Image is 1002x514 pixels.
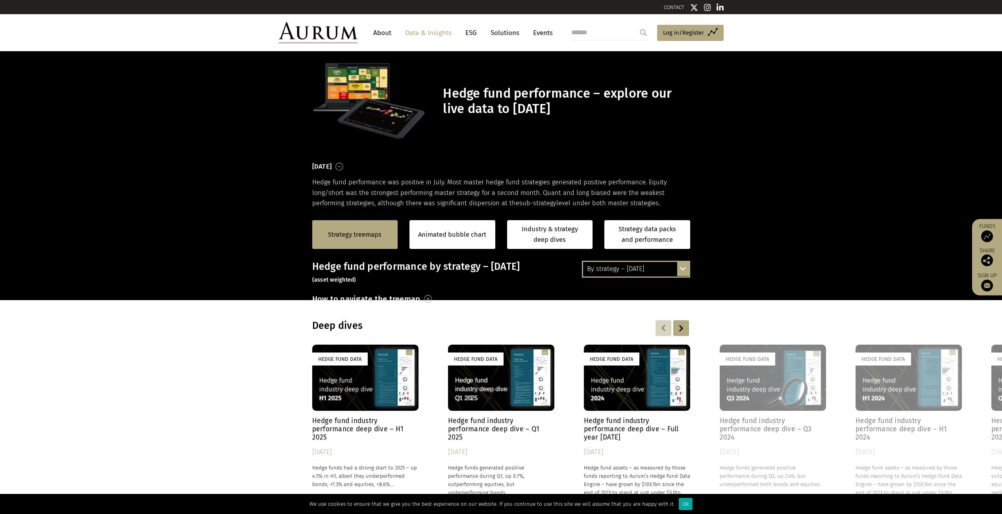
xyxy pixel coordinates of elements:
img: Access Funds [981,230,993,242]
img: Instagram icon [704,4,711,11]
a: Log in/Register [657,25,724,41]
a: Industry & strategy deep dives [507,220,593,249]
small: (asset weighted) [312,276,356,283]
a: Solutions [487,26,523,40]
div: By strategy – [DATE] [583,262,689,276]
h3: Hedge fund performance by strategy – [DATE] [312,261,690,284]
div: Share [976,248,998,266]
div: [DATE] [856,447,962,458]
div: [DATE] [448,447,554,458]
h1: Hedge fund performance – explore our live data to [DATE] [443,86,688,117]
a: Hedge Fund Data Hedge fund industry performance deep dive – H1 2025 [DATE] Hedge funds had a stro... [312,345,419,497]
img: Twitter icon [690,4,698,11]
a: About [369,26,395,40]
a: Hedge Fund Data Hedge fund industry performance deep dive – Full year [DATE] [DATE] Hedge fund as... [584,345,690,497]
a: Data & Insights [401,26,456,40]
h4: Hedge fund industry performance deep dive – H1 2024 [856,417,962,442]
a: Animated bubble chart [418,230,486,240]
div: Hedge Fund Data [312,353,368,366]
a: ESG [461,26,481,40]
img: Aurum [279,22,357,43]
p: Hedge fund performance was positive in July. Most master hedge fund strategies generated positive... [312,177,690,208]
div: Hedge Fund Data [584,353,639,366]
h4: Hedge fund industry performance deep dive – Q1 2025 [448,417,554,442]
p: Hedge fund assets – as measured by those funds reporting to Aurum’s Hedge Fund Data Engine – have... [856,464,962,497]
a: Sign up [976,272,998,291]
img: Linkedin icon [717,4,724,11]
h4: Hedge fund industry performance deep dive – Full year [DATE] [584,417,690,442]
span: sub-strategy [519,199,556,207]
div: Hedge Fund Data [720,353,775,366]
input: Submit [635,25,651,41]
img: Sign up to our newsletter [981,280,993,291]
span: Log in/Register [663,28,704,37]
h4: Hedge fund industry performance deep dive – H1 2025 [312,417,419,442]
div: Ok [679,498,693,510]
p: Hedge funds had a strong start to 2025 – up 4.5% in H1, albeit they underperformed bonds, +7.3% a... [312,464,419,488]
h3: [DATE] [312,161,332,173]
a: CONTACT [664,4,684,10]
div: [DATE] [720,447,826,458]
h4: Hedge fund industry performance deep dive – Q3 2024 [720,417,826,442]
h3: Deep dives [312,320,589,332]
a: Hedge Fund Data Hedge fund industry performance deep dive – Q1 2025 [DATE] Hedge funds generated ... [448,345,554,497]
img: Share this post [981,254,993,266]
a: Funds [976,223,998,242]
a: Strategy data packs and performance [604,220,690,249]
h3: How to navigate the treemap [312,292,420,306]
div: Hedge Fund Data [448,353,504,366]
div: [DATE] [584,447,690,458]
a: Events [529,26,553,40]
a: Strategy treemaps [328,230,382,240]
div: Hedge Fund Data [856,353,911,366]
p: Hedge fund assets – as measured by those funds reporting to Aurum’s Hedge Fund Data Engine – have... [584,464,690,497]
p: Hedge funds generated positive performance during Q1, up 0.7%, outperforming equities, but underp... [448,464,554,497]
p: Hedge funds generated positive performance during Q3, up 2.4%, but underperformed both bonds and ... [720,464,826,488]
div: [DATE] [312,447,419,458]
